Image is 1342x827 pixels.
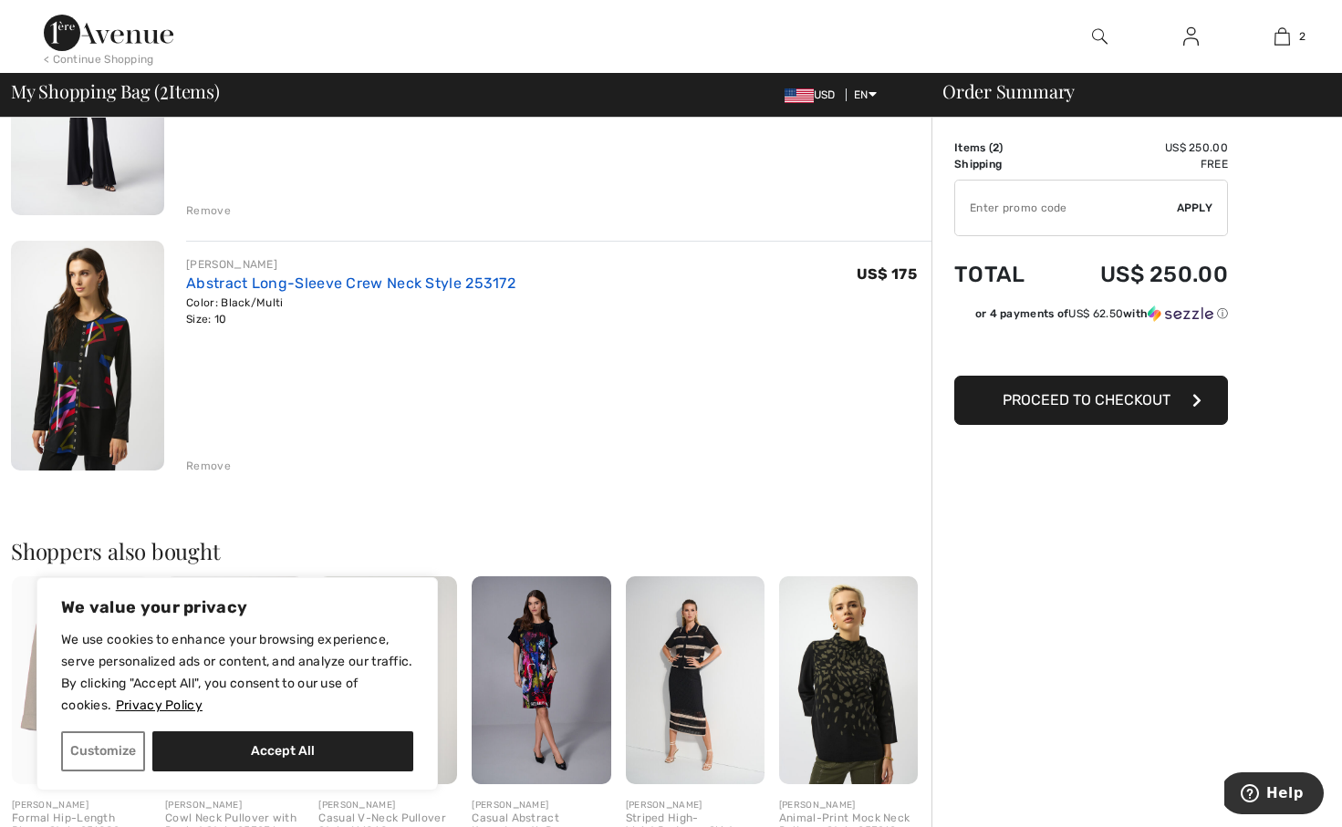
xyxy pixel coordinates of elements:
td: Shipping [954,156,1052,172]
span: Apply [1177,200,1213,216]
div: [PERSON_NAME] [626,799,765,812]
span: US$ 175 [857,265,917,283]
div: [PERSON_NAME] [186,256,515,273]
img: Formal Hip-Length Blazer Style 251082 [12,576,151,784]
span: My Shopping Bag ( Items) [11,82,220,100]
div: [PERSON_NAME] [12,799,151,812]
td: Items ( ) [954,140,1052,156]
img: Cowl Neck Pullover with Pocket Style 253231 [165,576,304,784]
a: 2 [1237,26,1326,47]
td: Free [1052,156,1228,172]
div: or 4 payments of with [975,305,1228,322]
div: [PERSON_NAME] [779,799,918,812]
span: 2 [160,78,169,101]
h2: Shoppers also bought [11,540,931,562]
p: We value your privacy [61,596,413,618]
button: Customize [61,731,145,771]
img: Casual V-Neck Pullover Style 161060 [318,576,457,784]
div: Remove [186,202,231,219]
img: 1ère Avenue [44,15,173,51]
div: [PERSON_NAME] [472,799,610,812]
div: < Continue Shopping [44,51,154,67]
span: 2 [1299,28,1306,45]
iframe: PayPal-paypal [954,328,1228,369]
td: US$ 250.00 [1052,140,1228,156]
button: Accept All [152,731,413,771]
img: Sezzle [1148,305,1213,322]
button: Proceed to Checkout [954,376,1228,425]
img: Animal-Print Mock Neck Pullover Style 253912 [779,576,918,784]
span: Proceed to Checkout [1003,391,1170,408]
td: Total [954,243,1052,305]
img: search the website [1092,26,1108,47]
img: My Info [1183,26,1199,47]
a: Sign In [1169,26,1213,48]
a: Abstract Long-Sleeve Crew Neck Style 253172 [186,274,515,292]
img: Striped High-Waist Bodycon Skirt Style 252923 [626,576,765,784]
div: [PERSON_NAME] [165,799,304,812]
div: or 4 payments ofUS$ 62.50withSezzle Click to learn more about Sezzle [954,305,1228,328]
input: Promo code [955,181,1177,235]
img: Abstract Long-Sleeve Crew Neck Style 253172 [11,241,164,470]
span: US$ 62.50 [1068,307,1123,320]
span: USD [785,88,843,101]
img: Casual Abstract Knee-Length Dress Style 253032 [472,576,610,784]
div: [PERSON_NAME] [318,799,457,812]
p: We use cookies to enhance your browsing experience, serve personalized ads or content, and analyz... [61,629,413,717]
span: 2 [993,141,999,154]
div: Color: Black/Multi Size: 10 [186,295,515,327]
div: Order Summary [921,82,1331,100]
div: We value your privacy [36,577,438,791]
img: US Dollar [785,88,814,103]
div: Remove [186,458,231,474]
span: EN [854,88,877,101]
a: Privacy Policy [115,697,203,714]
iframe: Opens a widget where you can find more information [1224,772,1324,818]
td: US$ 250.00 [1052,243,1228,305]
img: My Bag [1274,26,1290,47]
